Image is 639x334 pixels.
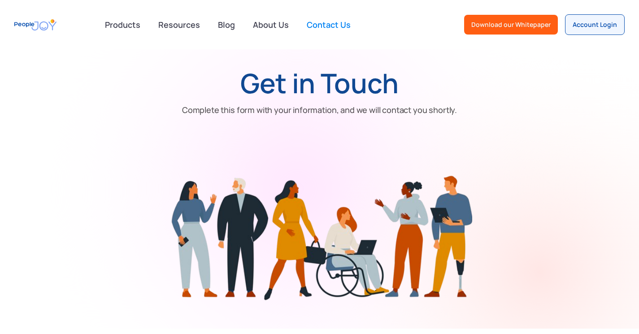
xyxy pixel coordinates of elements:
[565,14,625,35] a: Account Login
[471,20,551,29] div: Download our Whitepaper
[213,15,240,35] a: Blog
[14,15,57,35] a: home
[182,103,457,117] p: Complete this form with your information, and we will contact you shortly.
[240,67,399,99] h1: Get in Touch
[464,15,558,35] a: Download our Whitepaper
[153,15,205,35] a: Resources
[100,16,146,34] div: Products
[248,15,294,35] a: About Us
[301,15,356,35] a: Contact Us
[573,20,617,29] div: Account Login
